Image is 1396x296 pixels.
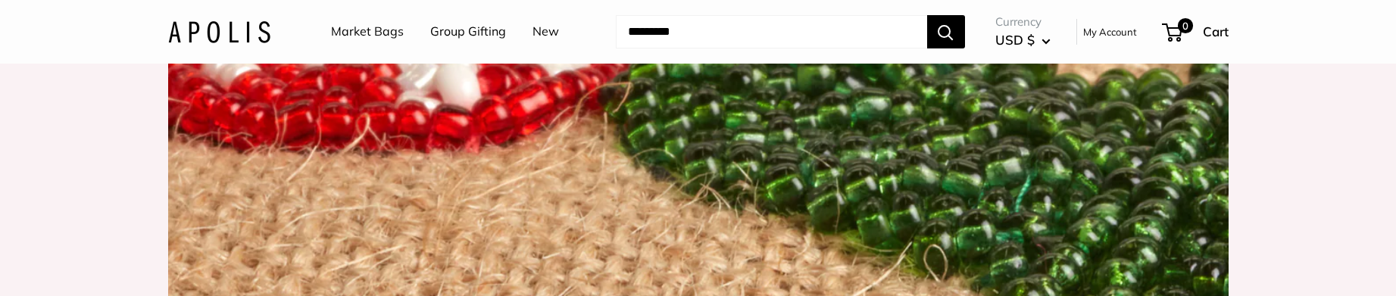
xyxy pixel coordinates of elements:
a: Market Bags [331,20,404,43]
input: Search... [616,15,927,48]
button: Search [927,15,965,48]
button: USD $ [995,28,1051,52]
img: Apolis [168,20,270,42]
a: Group Gifting [430,20,506,43]
span: Currency [995,11,1051,33]
span: USD $ [995,32,1035,48]
a: My Account [1083,23,1137,41]
span: 0 [1177,18,1192,33]
a: 0 Cart [1163,20,1229,44]
a: New [532,20,559,43]
span: Cart [1203,23,1229,39]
